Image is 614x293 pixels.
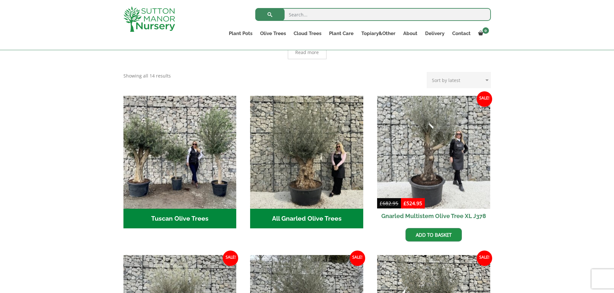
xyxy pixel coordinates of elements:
select: Shop order [427,72,491,88]
a: Olive Trees [256,29,290,38]
span: Sale! [477,91,492,107]
h2: Gnarled Multistem Olive Tree XL J378 [377,209,490,223]
a: Cloud Trees [290,29,325,38]
img: Gnarled Multistem Olive Tree XL J378 [377,96,490,209]
img: logo [123,6,175,32]
a: Visit product category All Gnarled Olive Trees [250,96,363,228]
img: Tuscan Olive Trees [123,96,237,209]
bdi: 524.95 [404,200,422,206]
a: 0 [474,29,491,38]
img: All Gnarled Olive Trees [250,96,363,209]
h2: All Gnarled Olive Trees [250,209,363,229]
a: Visit product category Tuscan Olive Trees [123,96,237,228]
span: Sale! [477,251,492,266]
a: Delivery [421,29,448,38]
a: Sale! Gnarled Multistem Olive Tree XL J378 [377,96,490,223]
input: Search... [255,8,491,21]
h2: Tuscan Olive Trees [123,209,237,229]
a: Plant Pots [225,29,256,38]
a: Plant Care [325,29,357,38]
span: £ [380,200,383,206]
span: Sale! [350,251,365,266]
span: £ [404,200,406,206]
p: Showing all 14 results [123,72,171,80]
a: Contact [448,29,474,38]
span: 0 [482,27,489,34]
a: About [399,29,421,38]
span: Sale! [223,251,238,266]
a: Add to basket: “Gnarled Multistem Olive Tree XL J378” [405,228,462,242]
a: Topiary&Other [357,29,399,38]
bdi: 682.95 [380,200,398,206]
span: Read more [295,50,319,55]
